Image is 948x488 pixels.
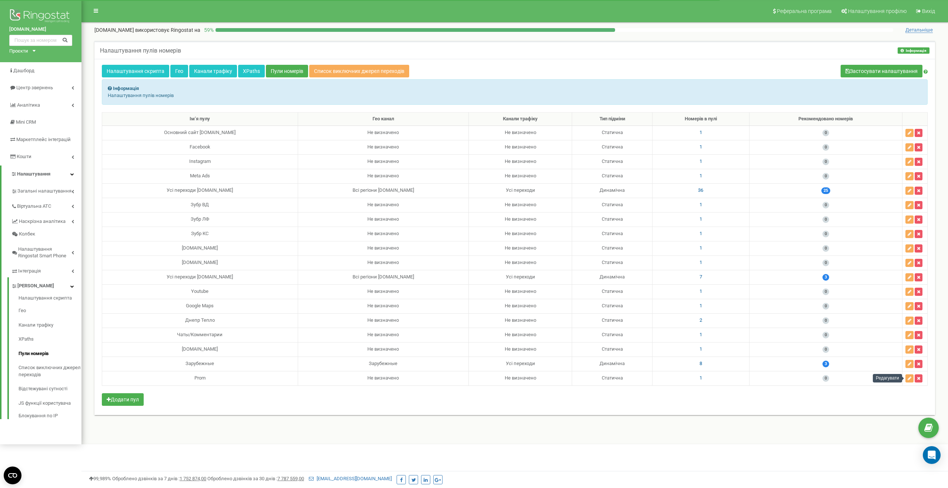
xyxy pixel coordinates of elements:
div: Усі переходи [DOMAIN_NAME] [105,187,295,194]
span: Центр звернень [16,85,53,90]
a: Канали трафіку [19,318,81,332]
div: Зубр ВД [105,201,295,208]
td: Зарубежные [298,357,468,371]
a: Налаштування скрипта [19,295,81,304]
td: Не визначено [298,212,468,227]
td: Статична [572,241,652,255]
td: Не визначено [298,198,468,212]
p: Налаштування пулів номерів [108,92,922,99]
td: Не визначено [298,255,468,270]
span: Налаштування профілю [848,8,907,14]
div: Facebook [105,144,295,151]
button: Open CMP widget [4,467,21,484]
td: Не визначено [298,227,468,241]
span: 1 [700,260,702,265]
span: 0 [822,130,829,136]
a: [DOMAIN_NAME] [9,26,72,33]
a: Загальні налаштування [11,183,81,198]
h5: Налаштування пулів номерів [100,47,181,54]
div: Зубр ЛФ [105,216,295,223]
div: Чаты/Комментарии [105,331,295,338]
div: Зарубежные [105,360,295,367]
span: 0 [822,375,829,382]
span: 0 [822,144,829,151]
span: Загальні налаштування [17,188,71,195]
span: Колбек [19,231,35,238]
th: Ім‘я пулу [102,113,298,126]
td: Не визначено [468,255,572,270]
td: Статична [572,154,652,169]
td: Не визначено [298,328,468,342]
td: Не визначено [468,299,572,313]
th: Гео канал [298,113,468,126]
td: Не визначено [468,284,572,299]
th: Номерів в пулі [652,113,749,126]
a: Список виключних джерел переходів [309,65,409,77]
td: Не визначено [468,227,572,241]
a: Пули номерів [266,65,308,77]
div: [DOMAIN_NAME] [105,259,295,266]
span: 1 [700,332,702,337]
p: [DOMAIN_NAME] [94,26,200,34]
a: [PERSON_NAME] [11,277,81,293]
td: Не визначено [298,284,468,299]
td: Статична [572,328,652,342]
span: 0 [822,346,829,353]
div: Youtube [105,288,295,295]
div: Зубр КС [105,230,295,237]
span: Вихід [922,8,935,14]
td: Не визначено [468,328,572,342]
a: Блокування по IP [19,411,81,420]
a: Гео [170,65,188,77]
span: 1 [700,303,702,308]
input: Пошук за номером [9,35,72,46]
span: Віртуальна АТС [17,203,51,210]
span: 1 [700,144,702,150]
span: 1 [700,158,702,164]
span: [PERSON_NAME] [17,283,54,290]
button: Застосувати налаштування [841,65,922,77]
a: XPaths [19,332,81,347]
td: Всі регіони [DOMAIN_NAME] [298,183,468,198]
a: XPaths [238,65,265,77]
td: Не визначено [468,140,572,154]
td: Статична [572,126,652,140]
td: Не визначено [468,212,572,227]
div: Проєкти [9,48,28,55]
td: Статична [572,227,652,241]
span: Дашборд [13,68,34,73]
td: Статична [572,198,652,212]
td: Статична [572,284,652,299]
span: 0 [822,158,829,165]
span: 1 [700,231,702,236]
td: Не визначено [298,169,468,183]
td: Не визначено [298,154,468,169]
span: Наскрізна аналітика [19,218,66,225]
td: Не визначено [468,198,572,212]
span: 8 [700,361,702,366]
span: 3 [822,274,829,281]
span: 0 [822,288,829,295]
span: Кошти [17,154,31,159]
div: Prom [105,375,295,382]
td: Усі переходи [468,183,572,198]
span: 1 [700,216,702,222]
a: Список виключних джерел переходів [19,361,81,382]
span: 1 [700,245,702,251]
span: 0 [822,173,829,180]
a: Відстежувані сутності [19,382,81,396]
span: 1 [700,130,702,135]
td: Не визначено [468,169,572,183]
td: Не визначено [468,241,572,255]
a: Канали трафіку [189,65,237,77]
span: 1 [700,202,702,207]
span: Маркетплейс інтеграцій [16,137,71,142]
span: Реферальна програма [777,8,832,14]
span: 0 [822,202,829,208]
td: Усі переходи [468,270,572,284]
a: Налаштування скрипта [102,65,169,77]
span: 0 [822,216,829,223]
td: Динамічна [572,270,652,284]
span: 7 [700,274,702,280]
td: Динамічна [572,183,652,198]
